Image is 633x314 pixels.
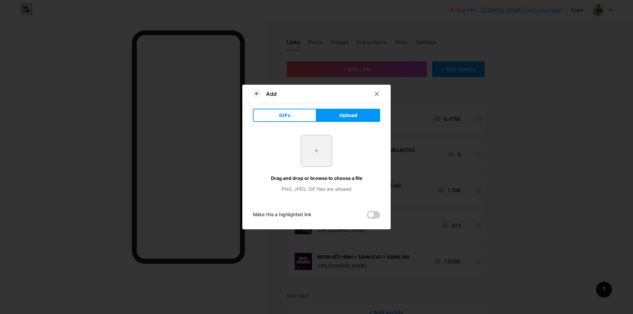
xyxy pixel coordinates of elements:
[339,112,357,119] span: Upload
[253,109,316,122] button: GIFs
[316,109,380,122] button: Upload
[253,211,312,219] div: Make this a highlighted link
[279,112,290,119] span: GIFs
[253,186,380,192] div: PNG, JPEG, GIF files are allowed
[266,90,277,98] div: Add
[253,175,380,182] div: Drag and drop or browse to choose a file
